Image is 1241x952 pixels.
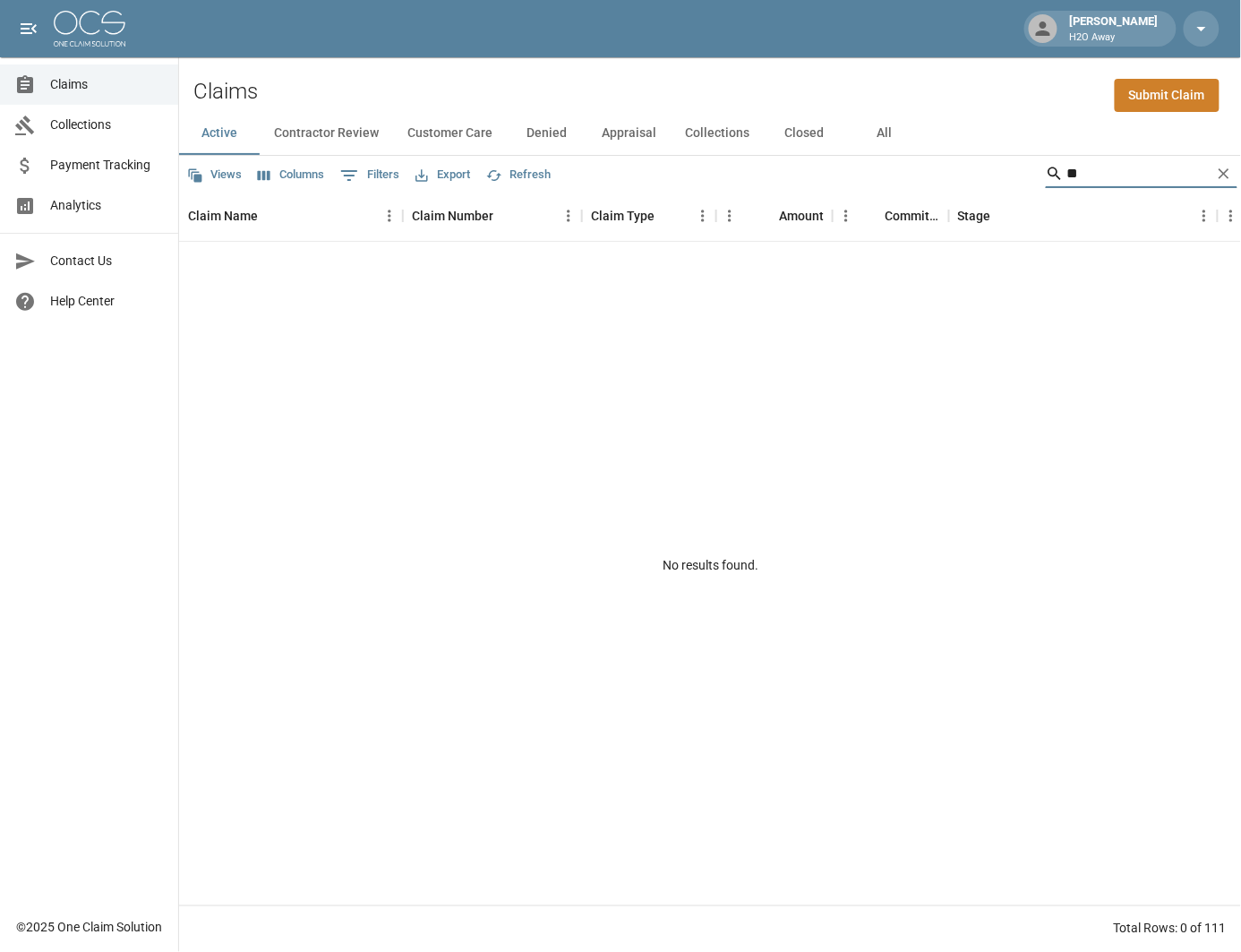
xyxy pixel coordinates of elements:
button: Show filters [336,161,404,190]
img: ocs-logo-white-transparent.png [54,11,125,47]
div: Claim Name [179,191,403,241]
span: Contact Us [50,252,164,270]
span: Payment Tracking [50,156,164,175]
button: Sort [754,203,779,228]
div: Amount [716,191,833,241]
button: Closed [764,112,844,155]
button: Select columns [253,161,329,189]
div: Claim Name [188,191,258,241]
button: Sort [493,203,518,228]
button: Refresh [482,161,555,189]
span: Collections [50,116,164,134]
div: Claim Number [412,191,493,241]
div: [PERSON_NAME] [1063,13,1166,45]
button: Sort [258,203,283,228]
a: Submit Claim [1115,79,1220,112]
button: Contractor Review [260,112,393,155]
button: Denied [507,112,587,155]
div: Search [1046,159,1237,192]
div: Total Rows: 0 of 111 [1114,920,1227,938]
p: H2O Away [1070,30,1159,46]
button: Active [179,112,260,155]
button: Sort [655,203,680,228]
div: Amount [779,191,824,241]
button: Menu [716,202,743,229]
div: Claim Number [403,191,582,241]
span: Analytics [50,196,164,215]
button: Menu [555,202,582,229]
button: Sort [991,203,1016,228]
div: dynamic tabs [179,112,1241,155]
button: Menu [376,202,403,229]
button: Export [411,161,475,189]
div: Stage [949,191,1218,241]
div: Claim Type [582,191,716,241]
button: Collections [671,112,764,155]
button: Sort [860,203,885,228]
div: Claim Type [591,191,655,241]
span: Claims [50,75,164,94]
div: Committed Amount [833,191,949,241]
span: Help Center [50,292,164,311]
button: open drawer [11,11,47,47]
button: Clear [1211,160,1237,187]
div: © 2025 One Claim Solution [16,919,162,937]
div: Committed Amount [885,191,940,241]
button: Menu [833,202,860,229]
button: Views [183,161,246,189]
button: Menu [689,202,716,229]
h2: Claims [193,79,258,105]
button: Customer Care [393,112,507,155]
button: All [844,112,925,155]
button: Appraisal [587,112,671,155]
div: Stage [958,191,991,241]
button: Menu [1191,202,1218,229]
